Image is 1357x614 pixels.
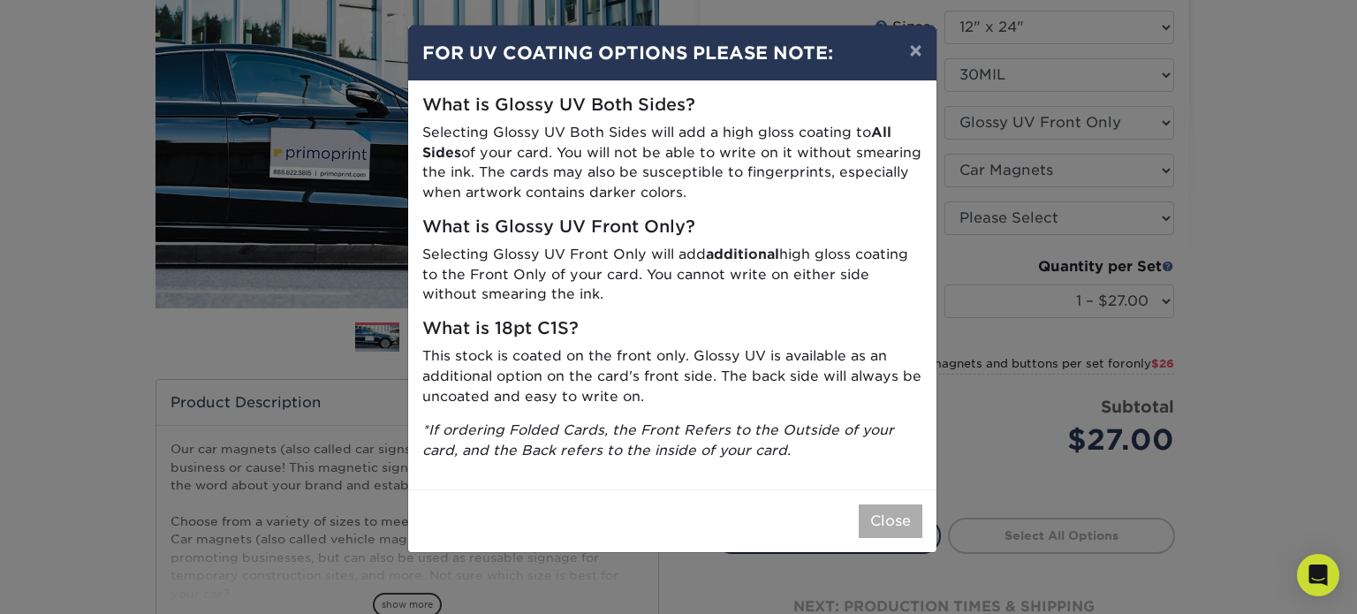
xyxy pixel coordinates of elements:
[859,504,922,538] button: Close
[422,40,922,66] h4: FOR UV COATING OPTIONS PLEASE NOTE:
[422,123,922,203] p: Selecting Glossy UV Both Sides will add a high gloss coating to of your card. You will not be abl...
[895,26,936,75] button: ×
[422,319,922,339] h5: What is 18pt C1S?
[422,245,922,305] p: Selecting Glossy UV Front Only will add high gloss coating to the Front Only of your card. You ca...
[422,124,891,161] strong: All Sides
[422,421,894,459] i: *If ordering Folded Cards, the Front Refers to the Outside of your card, and the Back refers to t...
[422,217,922,238] h5: What is Glossy UV Front Only?
[422,346,922,406] p: This stock is coated on the front only. Glossy UV is available as an additional option on the car...
[1297,554,1339,596] div: Open Intercom Messenger
[422,95,922,116] h5: What is Glossy UV Both Sides?
[706,246,779,262] strong: additional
